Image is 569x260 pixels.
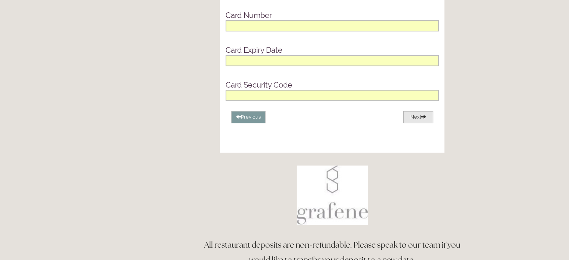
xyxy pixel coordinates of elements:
h5: Card Number [226,11,439,19]
iframe: Secure expiration date input frame [230,58,434,63]
iframe: Secure CVC input frame [230,92,434,98]
img: Book a table at Grafene Restaurant @ Losehill [297,165,368,225]
button: Previous [231,111,266,123]
h5: Card Security Code [226,81,439,89]
iframe: Secure card number input frame [230,23,434,28]
button: Next [403,111,433,123]
h5: Card Expiry Date [226,46,439,54]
